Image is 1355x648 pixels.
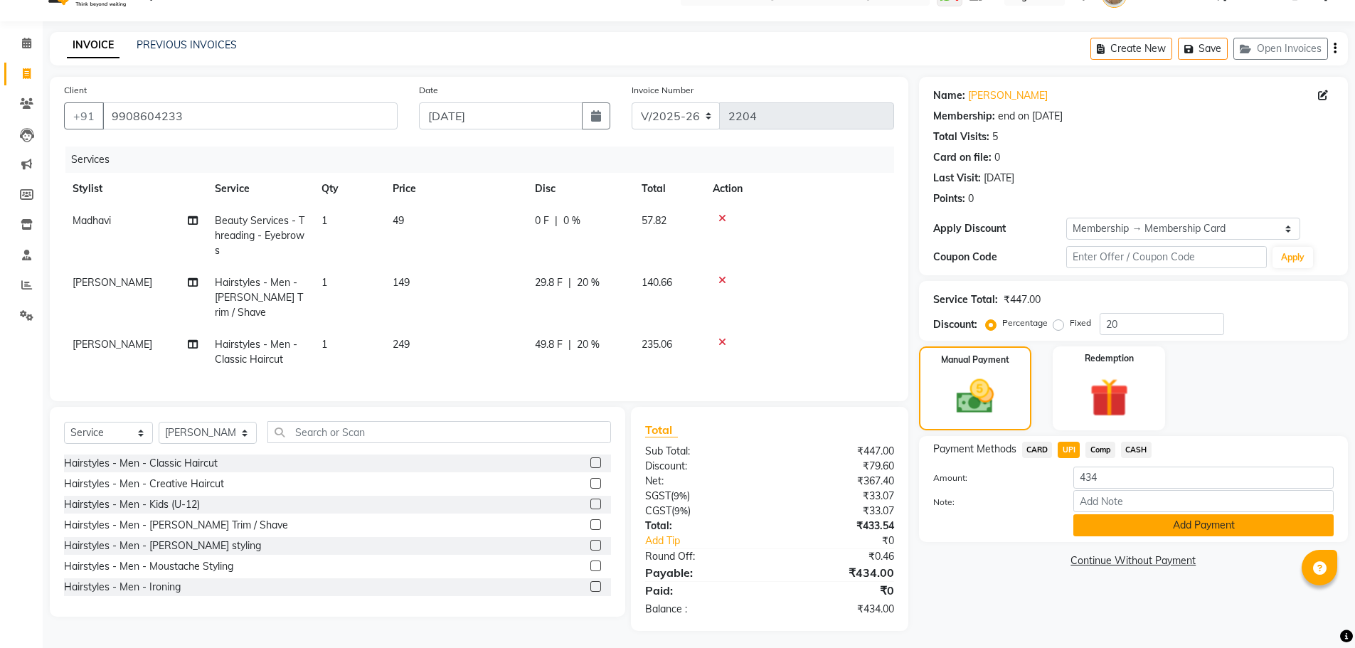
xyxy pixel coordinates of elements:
div: Service Total: [933,292,998,307]
span: 49 [393,214,404,227]
span: 235.06 [642,338,672,351]
div: ₹434.00 [770,564,905,581]
div: [DATE] [984,171,1014,186]
div: Net: [634,474,770,489]
div: Discount: [634,459,770,474]
div: Services [65,147,905,173]
div: ₹79.60 [770,459,905,474]
button: +91 [64,102,104,129]
label: Client [64,84,87,97]
div: Hairstyles - Men - Moustache Styling [64,559,233,574]
span: 0 % [563,213,580,228]
div: ₹33.07 [770,504,905,519]
div: ₹447.00 [770,444,905,459]
span: | [568,275,571,290]
div: ₹33.07 [770,489,905,504]
input: Add Note [1073,490,1334,512]
span: [PERSON_NAME] [73,338,152,351]
th: Price [384,173,526,205]
div: Hairstyles - Men - Classic Haircut [64,456,218,471]
span: 20 % [577,275,600,290]
div: ₹434.00 [770,602,905,617]
div: end on [DATE] [998,109,1063,124]
div: ₹0 [792,533,905,548]
span: UPI [1058,442,1080,458]
button: Create New [1090,38,1172,60]
div: ₹367.40 [770,474,905,489]
span: 1 [322,214,327,227]
button: Save [1178,38,1228,60]
span: 1 [322,276,327,289]
label: Amount: [923,472,1063,484]
span: | [568,337,571,352]
div: Hairstyles - Men - Creative Haircut [64,477,224,492]
div: Discount: [933,317,977,332]
input: Search by Name/Mobile/Email/Code [102,102,398,129]
span: CARD [1022,442,1053,458]
div: Hairstyles - Men - [PERSON_NAME] Trim / Shave [64,518,288,533]
div: Card on file: [933,150,992,165]
div: ₹447.00 [1004,292,1041,307]
button: Add Payment [1073,514,1334,536]
span: 29.8 F [535,275,563,290]
div: Hairstyles - Men - [PERSON_NAME] styling [64,538,261,553]
span: 149 [393,276,410,289]
span: Madhavi [73,214,111,227]
span: [PERSON_NAME] [73,276,152,289]
a: Add Tip [634,533,792,548]
div: Total Visits: [933,129,989,144]
div: ₹0.46 [770,549,905,564]
span: 1 [322,338,327,351]
span: 140.66 [642,276,672,289]
label: Percentage [1002,317,1048,329]
span: Hairstyles - Men - [PERSON_NAME] Trim / Shave [215,276,303,319]
th: Service [206,173,313,205]
img: _cash.svg [945,375,1006,418]
a: [PERSON_NAME] [968,88,1048,103]
label: Fixed [1070,317,1091,329]
div: ( ) [634,489,770,504]
th: Action [704,173,894,205]
div: ₹0 [770,582,905,599]
div: Round Off: [634,549,770,564]
a: PREVIOUS INVOICES [137,38,237,51]
span: CGST [645,504,671,517]
span: Total [645,423,678,437]
div: Paid: [634,582,770,599]
div: Hairstyles - Men - Ironing [64,580,181,595]
input: Search or Scan [267,421,611,443]
span: | [555,213,558,228]
span: Payment Methods [933,442,1016,457]
span: 49.8 F [535,337,563,352]
span: 0 F [535,213,549,228]
div: Last Visit: [933,171,981,186]
span: Comp [1085,442,1115,458]
div: Name: [933,88,965,103]
th: Total [633,173,704,205]
input: Amount [1073,467,1334,489]
span: CASH [1121,442,1152,458]
div: Membership: [933,109,995,124]
span: Hairstyles - Men - Classic Haircut [215,338,297,366]
button: Open Invoices [1233,38,1328,60]
span: SGST [645,489,671,502]
span: 20 % [577,337,600,352]
label: Date [419,84,438,97]
div: Payable: [634,564,770,581]
img: _gift.svg [1078,373,1141,422]
button: Apply [1272,247,1313,268]
th: Qty [313,173,384,205]
div: Apply Discount [933,221,1067,236]
label: Note: [923,496,1063,509]
th: Stylist [64,173,206,205]
label: Redemption [1085,352,1134,365]
span: 9% [674,490,687,501]
div: Hairstyles - Men - Kids (U-12) [64,497,200,512]
div: Coupon Code [933,250,1067,265]
span: Beauty Services - Threading - Eyebrows [215,214,304,257]
div: 5 [992,129,998,144]
div: 0 [968,191,974,206]
div: ₹433.54 [770,519,905,533]
span: 249 [393,338,410,351]
span: 57.82 [642,214,666,227]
